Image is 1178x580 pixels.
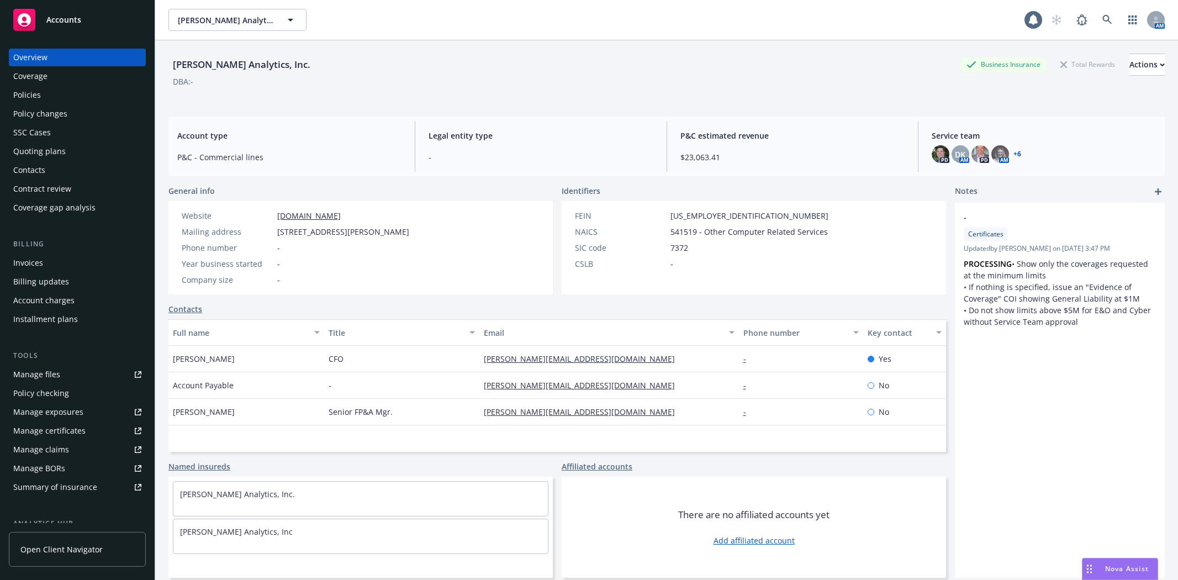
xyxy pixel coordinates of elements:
[1105,564,1149,573] span: Nova Assist
[9,478,146,496] a: Summary of insurance
[678,508,830,521] span: There are no affiliated accounts yet
[13,199,96,217] div: Coverage gap analysis
[1055,57,1121,71] div: Total Rewards
[13,124,51,141] div: SSC Cases
[9,124,146,141] a: SSC Cases
[13,180,71,198] div: Contract review
[329,353,344,365] span: CFO
[879,379,889,391] span: No
[739,319,863,346] button: Phone number
[1071,9,1093,31] a: Report a Bug
[964,259,1012,269] strong: PROCESSING
[575,226,666,238] div: NAICS
[173,379,234,391] span: Account Payable
[964,258,1156,328] p: • Show only the coverages requested at the minimum limits • If nothing is specified, issue an "Ev...
[879,353,891,365] span: Yes
[13,273,69,291] div: Billing updates
[182,274,273,286] div: Company size
[955,203,1165,336] div: -CertificatesUpdatedby [PERSON_NAME] on [DATE] 3:47 PMPROCESSING• Show only the coverages request...
[168,57,315,72] div: [PERSON_NAME] Analytics, Inc.
[1151,185,1165,198] a: add
[9,199,146,217] a: Coverage gap analysis
[680,130,905,141] span: P&C estimated revenue
[1082,558,1158,580] button: Nova Assist
[9,239,146,250] div: Billing
[9,4,146,35] a: Accounts
[9,441,146,458] a: Manage claims
[971,145,989,163] img: photo
[277,226,409,238] span: [STREET_ADDRESS][PERSON_NAME]
[277,242,280,254] span: -
[277,210,341,221] a: [DOMAIN_NAME]
[173,406,235,418] span: [PERSON_NAME]
[479,319,738,346] button: Email
[964,212,1127,223] span: -
[178,14,273,26] span: [PERSON_NAME] Analytics, Inc.
[484,354,684,364] a: [PERSON_NAME][EMAIL_ADDRESS][DOMAIN_NAME]
[1096,9,1118,31] a: Search
[13,310,78,328] div: Installment plans
[9,105,146,123] a: Policy changes
[1082,558,1096,579] div: Drag to move
[1122,9,1144,31] a: Switch app
[168,185,215,197] span: General info
[955,185,978,198] span: Notes
[13,49,47,66] div: Overview
[13,292,75,309] div: Account charges
[177,130,402,141] span: Account type
[868,327,929,339] div: Key contact
[1129,54,1165,75] div: Actions
[9,273,146,291] a: Billing updates
[9,366,146,383] a: Manage files
[484,407,684,417] a: [PERSON_NAME][EMAIL_ADDRESS][DOMAIN_NAME]
[743,380,755,391] a: -
[173,327,308,339] div: Full name
[932,145,949,163] img: photo
[324,319,480,346] button: Title
[9,180,146,198] a: Contract review
[13,86,41,104] div: Policies
[13,67,47,85] div: Coverage
[182,226,273,238] div: Mailing address
[168,303,202,315] a: Contacts
[182,210,273,222] div: Website
[20,544,103,555] span: Open Client Navigator
[968,229,1003,239] span: Certificates
[1045,9,1068,31] a: Start snowing
[961,57,1046,71] div: Business Insurance
[575,242,666,254] div: SIC code
[277,274,280,286] span: -
[180,489,295,499] a: [PERSON_NAME] Analytics, Inc.
[575,210,666,222] div: FEIN
[670,258,673,270] span: -
[329,379,331,391] span: -
[329,327,463,339] div: Title
[879,406,889,418] span: No
[429,151,653,163] span: -
[180,526,293,537] a: [PERSON_NAME] Analytics, Inc
[168,461,230,472] a: Named insureds
[932,130,1156,141] span: Service team
[277,258,280,270] span: -
[13,161,45,179] div: Contacts
[670,226,828,238] span: 541519 - Other Computer Related Services
[670,210,828,222] span: [US_EMPLOYER_IDENTIFICATION_NUMBER]
[1129,54,1165,76] button: Actions
[955,149,965,160] span: DK
[562,461,632,472] a: Affiliated accounts
[9,67,146,85] a: Coverage
[9,161,146,179] a: Contacts
[1013,151,1021,157] a: +6
[177,151,402,163] span: P&C - Commercial lines
[743,407,755,417] a: -
[9,384,146,402] a: Policy checking
[13,422,86,440] div: Manage certificates
[670,242,688,254] span: 7372
[9,49,146,66] a: Overview
[680,151,905,163] span: $23,063.41
[9,350,146,361] div: Tools
[13,460,65,477] div: Manage BORs
[9,403,146,421] a: Manage exposures
[13,143,66,160] div: Quoting plans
